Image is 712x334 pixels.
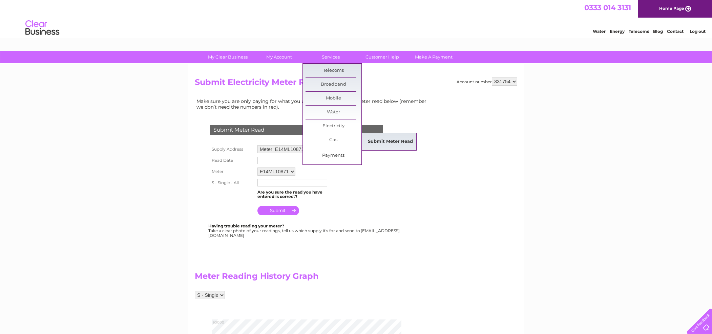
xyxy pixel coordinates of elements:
h2: Meter Reading History Graph [195,271,432,284]
a: Customer Help [354,51,410,63]
td: Are you sure the read you have entered is correct? [256,188,340,201]
div: Take a clear photo of your readings, tell us which supply it's for and send to [EMAIL_ADDRESS][DO... [208,224,401,238]
div: Account number [457,77,517,86]
a: My Clear Business [200,51,256,63]
a: Blog [653,29,663,34]
a: Services [303,51,359,63]
div: Submit Meter Read [210,125,383,135]
a: Electricity [306,119,361,133]
td: Make sure you are only paying for what you use. Simply enter your meter read below (remember we d... [195,97,432,111]
a: Submit Meter Read [362,135,418,149]
a: My Account [251,51,307,63]
a: Contact [667,29,684,34]
a: Telecoms [306,64,361,77]
a: Log out [690,29,706,34]
th: S - Single - All [208,177,256,188]
a: Water [593,29,606,34]
b: Having trouble reading your meter? [208,223,284,228]
a: Payments [306,149,361,162]
th: Read Date [208,155,256,166]
a: Broadband [306,78,361,91]
a: Energy [610,29,625,34]
a: Telecoms [629,29,649,34]
a: Gas [306,133,361,147]
div: Clear Business is a trading name of Verastar Limited (registered in [GEOGRAPHIC_DATA] No. 3667643... [196,4,517,33]
img: logo.png [25,18,60,38]
a: Mobile [306,92,361,105]
a: Make A Payment [406,51,462,63]
th: Supply Address [208,143,256,155]
input: Submit [257,206,299,215]
h2: Submit Electricity Meter Read [195,77,517,90]
a: 0333 014 3131 [584,3,631,12]
th: Meter [208,166,256,177]
a: Water [306,106,361,119]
